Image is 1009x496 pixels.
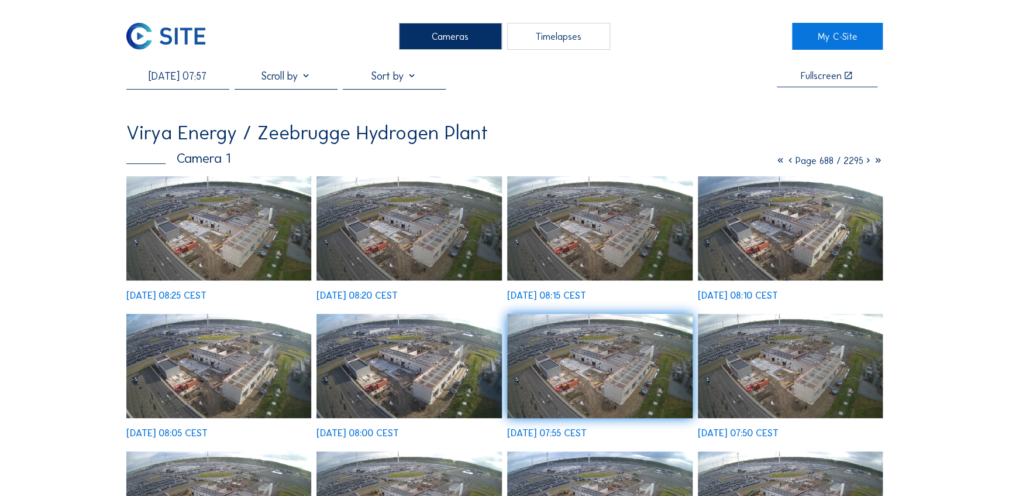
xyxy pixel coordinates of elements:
[507,176,693,281] img: image_50978660
[126,23,205,49] img: C-SITE Logo
[399,23,502,49] div: Cameras
[316,314,502,418] img: image_50978319
[507,23,610,49] div: Timelapses
[698,314,883,418] img: image_50978042
[698,428,779,438] div: [DATE] 07:50 CEST
[126,428,208,438] div: [DATE] 08:05 CEST
[126,152,230,165] div: Camera 1
[698,290,778,300] div: [DATE] 08:10 CEST
[126,314,312,418] img: image_50978468
[507,428,587,438] div: [DATE] 07:55 CEST
[698,176,883,281] img: image_50978479
[316,176,502,281] img: image_50978838
[126,23,217,49] a: C-SITE Logo
[126,290,206,300] div: [DATE] 08:25 CEST
[316,428,399,438] div: [DATE] 08:00 CEST
[126,70,229,83] input: Search by date 󰅀
[316,290,398,300] div: [DATE] 08:20 CEST
[507,290,586,300] div: [DATE] 08:15 CEST
[795,155,863,166] span: Page 688 / 2295
[126,124,488,143] div: Virya Energy / Zeebrugge Hydrogen Plant
[801,71,842,81] div: Fullscreen
[792,23,883,49] a: My C-Site
[126,176,312,281] img: image_50979001
[507,314,693,418] img: image_50978180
